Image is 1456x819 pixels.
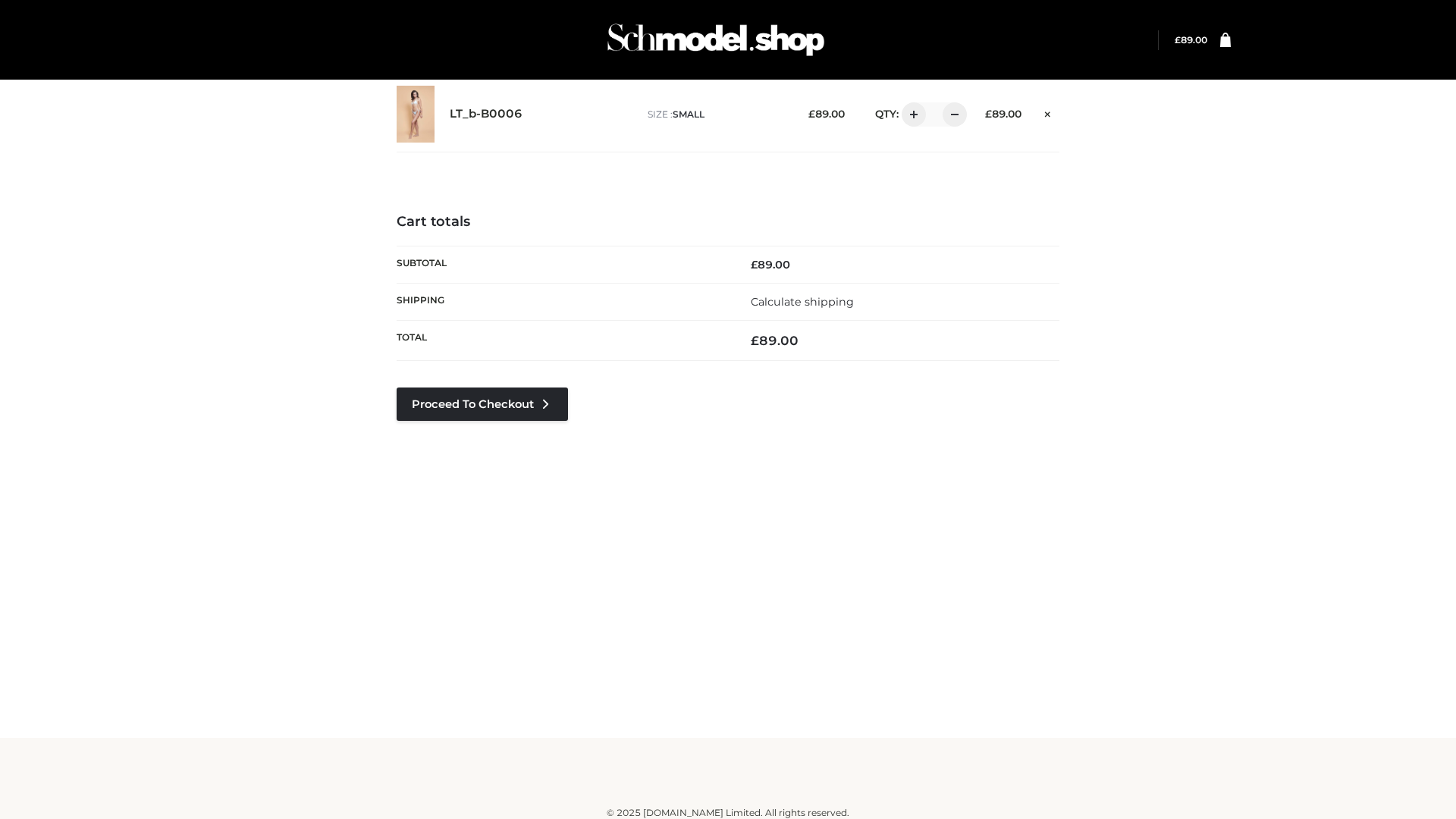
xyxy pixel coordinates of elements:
bdi: 89.00 [985,108,1021,120]
span: £ [985,108,992,120]
bdi: 89.00 [751,258,790,271]
bdi: 89.00 [808,108,845,120]
p: size : [648,108,785,121]
a: Calculate shipping [751,295,854,309]
bdi: 89.00 [751,333,799,348]
span: £ [751,333,759,348]
span: £ [808,108,815,120]
a: Remove this item [1037,102,1059,122]
a: £89.00 [1175,34,1207,45]
span: £ [751,258,758,271]
th: Subtotal [397,246,728,283]
span: SMALL [673,108,704,120]
a: Proceed to Checkout [397,388,568,421]
img: LT_b-B0006 - SMALL [397,86,435,143]
img: Schmodel Admin 964 [602,10,830,70]
th: Shipping [397,283,728,320]
bdi: 89.00 [1175,34,1207,45]
th: Total [397,321,728,361]
div: QTY: [860,102,962,127]
h4: Cart totals [397,214,1059,231]
span: £ [1175,34,1181,45]
a: LT_b-B0006 [450,107,522,121]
